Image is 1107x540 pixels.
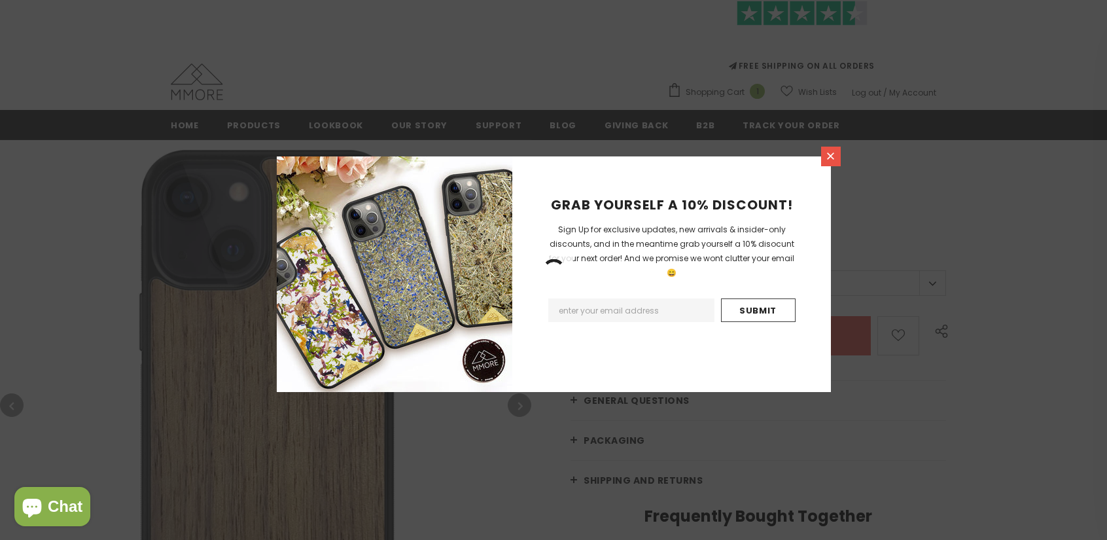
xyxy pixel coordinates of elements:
span: Sign Up for exclusive updates, new arrivals & insider-only discounts, and in the meantime grab yo... [549,224,794,278]
a: Close [821,147,841,166]
inbox-online-store-chat: Shopify online store chat [10,487,94,530]
span: GRAB YOURSELF A 10% DISCOUNT! [551,196,793,214]
input: Email Address [548,298,714,322]
input: Submit [721,298,796,322]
